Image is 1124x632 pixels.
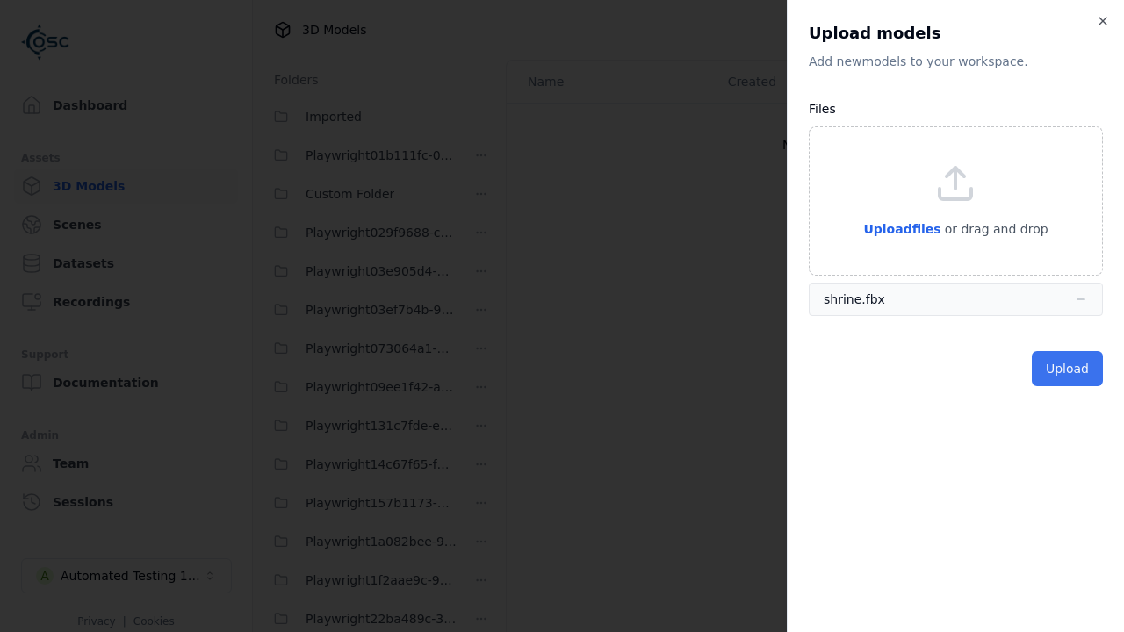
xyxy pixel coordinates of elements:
[809,53,1103,70] p: Add new model s to your workspace.
[863,222,940,236] span: Upload files
[809,102,836,116] label: Files
[809,21,1103,46] h2: Upload models
[824,291,885,308] div: shrine.fbx
[941,219,1048,240] p: or drag and drop
[1032,351,1103,386] button: Upload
